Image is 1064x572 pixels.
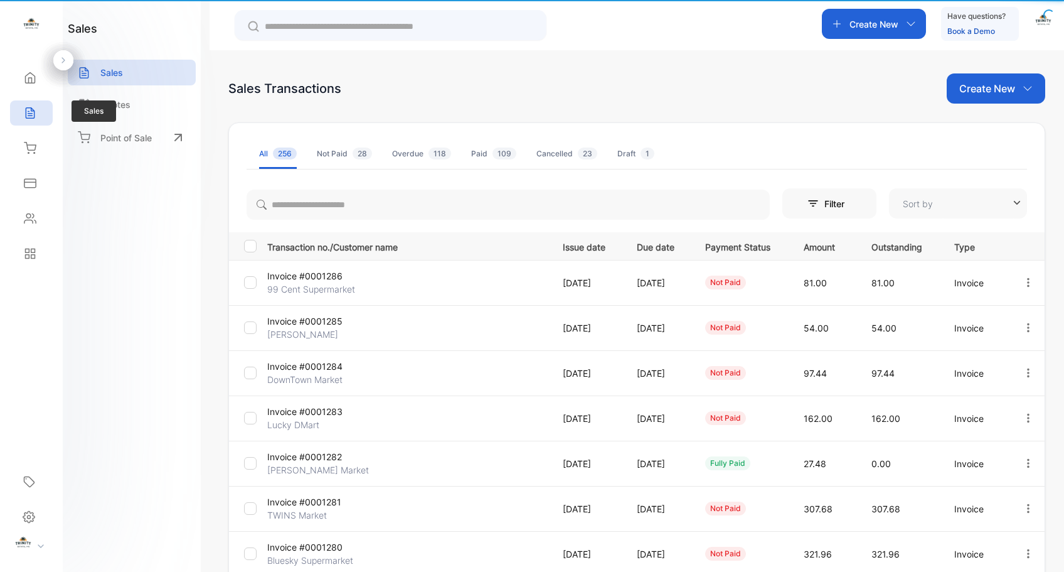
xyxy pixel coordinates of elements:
span: 23 [578,148,597,159]
div: Not Paid [317,148,372,159]
div: not paid [705,366,746,380]
p: [PERSON_NAME] Market [267,463,369,477]
p: Invoice #0001283 [267,405,361,418]
h1: sales [68,20,97,37]
p: Invoice [954,548,996,561]
div: Sales Transactions [228,79,341,98]
span: 321.96 [804,549,832,559]
p: [DATE] [563,412,611,425]
span: 81.00 [871,278,895,288]
span: 54.00 [804,323,829,333]
button: avatar [1034,9,1053,39]
span: 256 [273,148,297,159]
span: 0.00 [871,458,891,469]
span: 54.00 [871,323,896,333]
p: Create New [849,18,898,31]
p: Invoice #0001282 [267,450,361,463]
span: 307.68 [804,504,833,514]
p: DownTown Market [267,373,361,386]
p: Invoice #0001285 [267,315,361,328]
a: Book a Demo [947,26,995,36]
p: Invoice #0001284 [267,360,361,373]
p: Have questions? [947,10,1006,23]
p: [DATE] [563,321,611,335]
p: Bluesky Supermarket [267,554,361,567]
button: Sort by [889,188,1027,219]
p: Invoice #0001281 [267,495,361,509]
p: [DATE] [637,548,679,561]
span: 1 [641,148,654,159]
p: [DATE] [637,502,679,515]
span: 321.96 [871,549,900,559]
span: 97.44 [804,368,827,379]
div: not paid [705,502,746,515]
a: Sales [68,60,196,85]
img: profile [14,535,33,554]
p: 99 Cent Supermarket [267,283,361,296]
div: Cancelled [536,148,597,159]
p: TWINS Market [267,509,361,522]
p: [DATE] [637,321,679,335]
span: 307.68 [871,504,900,514]
span: 162.00 [871,413,900,424]
p: Payment Status [705,238,778,254]
p: [DATE] [563,548,611,561]
p: Due date [637,238,679,254]
div: fully paid [705,456,750,470]
button: Create New [947,73,1045,104]
a: Point of Sale [68,124,196,151]
span: 162.00 [804,413,833,424]
div: All [259,148,297,159]
button: Create New [822,9,926,39]
span: Sales [72,100,116,122]
p: [DATE] [563,276,611,289]
p: [DATE] [637,412,679,425]
p: Sales [100,66,123,79]
p: Quotes [100,98,130,111]
span: 27.48 [804,458,826,469]
p: [DATE] [563,457,611,470]
img: avatar [1034,13,1053,31]
p: Sort by [903,197,933,210]
img: logo [22,16,41,35]
p: Lucky DMart [267,418,361,431]
p: Invoice [954,321,996,335]
p: Invoice [954,276,996,289]
p: [DATE] [637,457,679,470]
div: not paid [705,276,746,289]
p: Transaction no./Customer name [267,238,547,254]
p: Invoice [954,502,996,515]
p: Amount [804,238,846,254]
span: 28 [353,148,372,159]
p: Invoice [954,412,996,425]
p: Invoice [954,367,996,380]
p: Create New [959,81,1015,96]
span: 109 [492,148,516,159]
p: Invoice [954,457,996,470]
p: Point of Sale [100,131,152,144]
div: not paid [705,547,746,561]
div: not paid [705,321,746,335]
p: Issue date [563,238,611,254]
p: [DATE] [637,367,679,380]
a: Quotes [68,92,196,117]
div: Paid [471,148,516,159]
p: [DATE] [563,502,611,515]
div: not paid [705,411,746,425]
div: Draft [617,148,654,159]
span: 118 [428,148,451,159]
span: 81.00 [804,278,827,288]
p: [DATE] [637,276,679,289]
p: [PERSON_NAME] [267,328,361,341]
p: Invoice #0001286 [267,269,361,283]
p: Type [954,238,996,254]
p: Outstanding [871,238,928,254]
p: Invoice #0001280 [267,541,361,554]
span: 97.44 [871,368,895,379]
p: [DATE] [563,367,611,380]
div: Overdue [392,148,451,159]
